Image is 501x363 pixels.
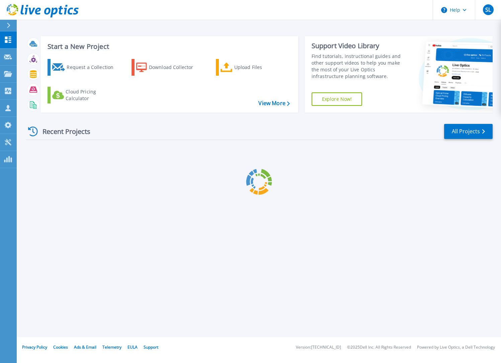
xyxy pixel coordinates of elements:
[444,124,493,139] a: All Projects
[296,345,341,350] li: Version: [TECHNICAL_ID]
[312,92,362,106] a: Explore Now!
[149,61,202,74] div: Download Collector
[48,43,289,50] h3: Start a New Project
[234,61,288,74] div: Upload Files
[485,7,491,12] span: SL
[347,345,411,350] li: © 2025 Dell Inc. All Rights Reserved
[53,344,68,350] a: Cookies
[48,59,122,76] a: Request a Collection
[258,100,289,106] a: View More
[66,88,119,102] div: Cloud Pricing Calculator
[26,123,99,140] div: Recent Projects
[144,344,158,350] a: Support
[132,59,206,76] a: Download Collector
[67,61,120,74] div: Request a Collection
[216,59,290,76] a: Upload Files
[312,42,406,50] div: Support Video Library
[48,87,122,103] a: Cloud Pricing Calculator
[74,344,96,350] a: Ads & Email
[102,344,121,350] a: Telemetry
[417,345,495,350] li: Powered by Live Optics, a Dell Technology
[128,344,138,350] a: EULA
[312,53,406,80] div: Find tutorials, instructional guides and other support videos to help you make the most of your L...
[22,344,47,350] a: Privacy Policy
